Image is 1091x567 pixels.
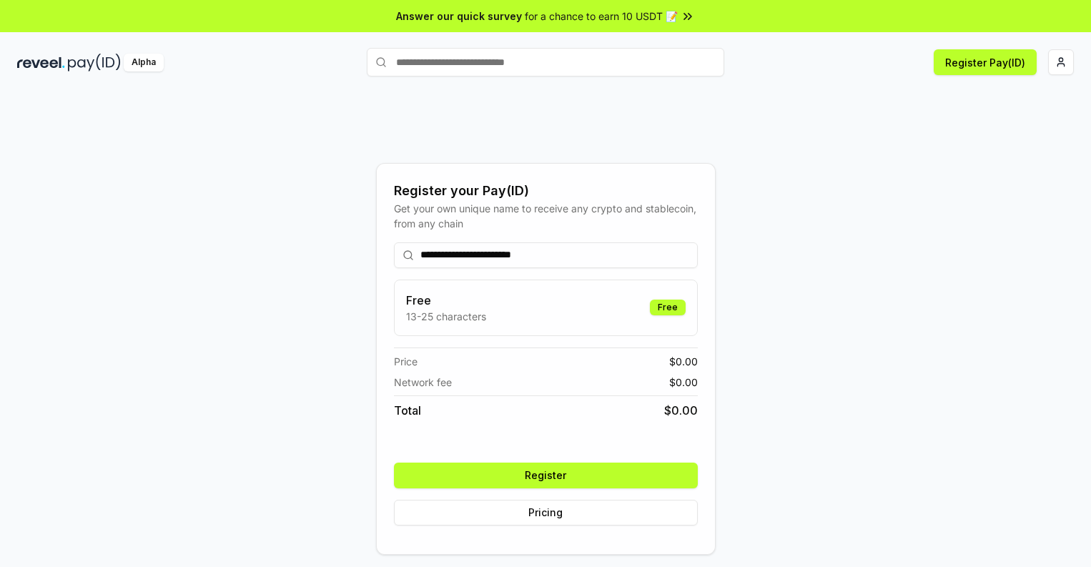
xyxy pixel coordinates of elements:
[17,54,65,72] img: reveel_dark
[68,54,121,72] img: pay_id
[394,500,698,526] button: Pricing
[669,354,698,369] span: $ 0.00
[394,402,421,419] span: Total
[394,463,698,488] button: Register
[406,309,486,324] p: 13-25 characters
[525,9,678,24] span: for a chance to earn 10 USDT 📝
[406,292,486,309] h3: Free
[650,300,686,315] div: Free
[934,49,1037,75] button: Register Pay(ID)
[394,354,418,369] span: Price
[394,181,698,201] div: Register your Pay(ID)
[124,54,164,72] div: Alpha
[664,402,698,419] span: $ 0.00
[669,375,698,390] span: $ 0.00
[396,9,522,24] span: Answer our quick survey
[394,201,698,231] div: Get your own unique name to receive any crypto and stablecoin, from any chain
[394,375,452,390] span: Network fee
